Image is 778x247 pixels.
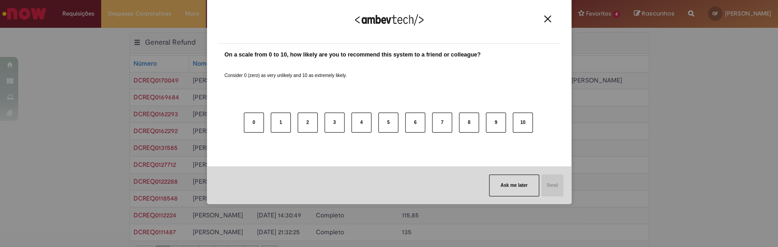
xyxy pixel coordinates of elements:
button: 6 [405,113,425,133]
button: Close [541,15,554,23]
button: 8 [459,113,479,133]
button: 3 [325,113,345,133]
button: 4 [351,113,371,133]
button: 10 [513,113,533,133]
button: 7 [432,113,452,133]
label: On a scale from 0 to 10, how likely are you to recommend this system to a friend or colleague? [225,51,481,59]
img: Close [544,15,551,22]
button: Ask me later [489,175,539,196]
img: Logo Ambevtech [355,14,423,26]
button: 1 [271,113,291,133]
button: 5 [378,113,398,133]
label: Consider 0 (zero) as very unlikely and 10 as extremely likely. [225,62,347,79]
button: 0 [244,113,264,133]
button: 9 [486,113,506,133]
button: 2 [298,113,318,133]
